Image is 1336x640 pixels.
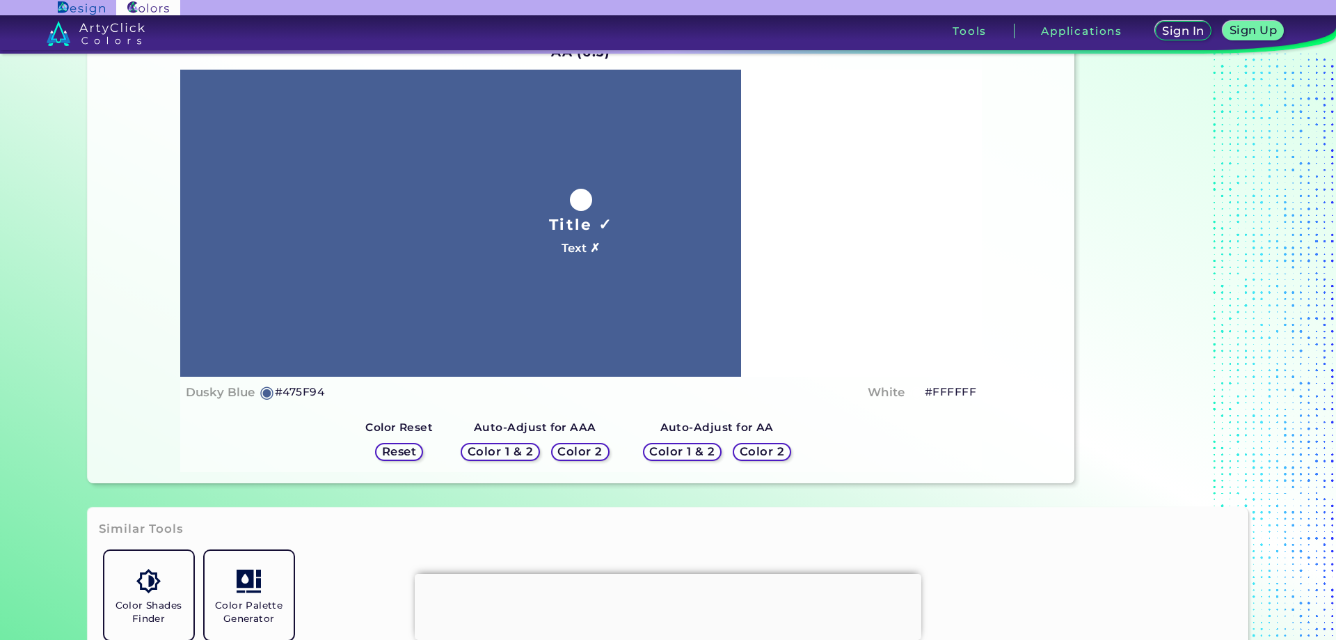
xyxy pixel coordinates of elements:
h5: Sign In [1162,25,1204,36]
h4: White [868,382,905,403]
h4: Dusky Blue [186,382,255,403]
h5: #475F94 [275,383,324,401]
a: Sign In [1155,21,1212,40]
img: icon_color_shades.svg [136,569,161,593]
h5: Reset [382,446,416,457]
h5: Color Shades Finder [110,599,188,625]
h1: Title ✓ [549,214,613,235]
strong: Auto-Adjust for AAA [474,421,596,434]
img: icon_col_pal_col.svg [237,569,261,593]
h5: Color 1 & 2 [468,446,533,457]
strong: Auto-Adjust for AA [660,421,774,434]
img: logo_artyclick_colors_white.svg [47,21,145,46]
h3: Similar Tools [99,521,184,538]
h5: Color 2 [557,446,602,457]
h3: Tools [953,26,987,36]
iframe: Advertisement [415,574,921,637]
h5: Color 1 & 2 [649,446,715,457]
h4: Text ✗ [562,238,600,258]
h5: Color 2 [740,446,784,457]
strong: Color Reset [365,421,433,434]
h5: ◉ [909,384,925,400]
h5: Color Palette Generator [210,599,288,625]
h5: #FFFFFF [925,383,976,401]
h5: ◉ [260,384,275,400]
h3: Applications [1041,26,1122,36]
img: ArtyClick Design logo [58,1,104,15]
h5: Sign Up [1230,24,1277,36]
a: Sign Up [1223,21,1284,40]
